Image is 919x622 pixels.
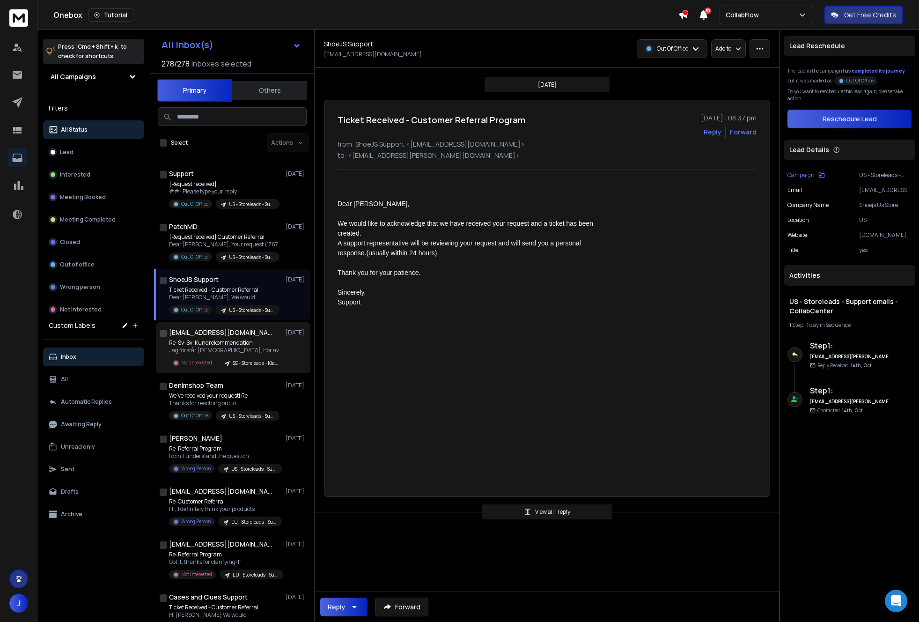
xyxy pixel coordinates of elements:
p: All [61,376,68,383]
p: US - Storeleads - Support emails - CollabCenter [229,307,274,314]
span: 1 [555,508,558,516]
h1: [EMAIL_ADDRESS][DOMAIN_NAME] [169,487,272,496]
p: I don't understand the question [169,452,281,460]
button: Lead [43,143,144,162]
button: Primary [157,79,232,102]
p: Dear [PERSON_NAME], We would like to acknowledge that we have received your request and a ticket ... [338,199,611,307]
button: Reply [320,598,368,616]
button: Get Free Credits [824,6,903,24]
button: All [43,370,144,389]
button: Campaign [787,171,825,179]
p: Wrong Person [181,465,211,472]
button: Reply [704,127,721,137]
p: website [787,231,807,239]
p: Hi, I definitely think your products [169,505,281,513]
p: Awaiting Reply [61,421,102,428]
p: US - Storeleads - Support emails - CollabCenter [229,254,274,261]
p: location [787,216,809,224]
p: Interested [60,171,90,178]
button: Meeting Booked [43,188,144,207]
p: Re: Referral Program [169,445,281,452]
h1: ShoeJS Support [324,39,373,49]
button: Meeting Completed [43,210,144,229]
p: Add to [715,45,731,52]
p: [DATE] [286,329,307,336]
label: Select [171,139,188,147]
h3: Custom Labels [49,321,96,330]
div: Onebox [53,8,678,22]
button: Interested [43,165,144,184]
h1: ShoeJS Support [169,275,219,284]
p: Thanks for reaching out to [169,400,279,407]
p: Lead [60,148,74,156]
p: [DATE] [286,593,307,601]
p: Out Of Office [181,253,208,260]
h1: [EMAIL_ADDRESS][DOMAIN_NAME] [169,540,272,549]
p: Dear [PERSON_NAME], Your request (176788) [169,241,281,248]
p: CollabFlow [726,10,763,20]
p: Meeting Completed [60,216,116,223]
span: Cmd + Shift + k [76,41,119,52]
h6: Step 1 : [810,385,892,396]
p: Get Free Credits [844,10,896,20]
span: 14th, Oct [842,407,863,414]
p: We've received your request! Re: [169,392,279,400]
button: Sent [43,460,144,479]
div: | [789,321,910,329]
p: [DATE] [286,382,307,389]
p: title [787,246,798,254]
button: Out of office [43,255,144,274]
p: Ticket Received - Customer Referral [169,604,279,611]
button: Others [232,80,307,101]
button: J [9,594,28,613]
span: 50 [705,7,711,14]
h6: [EMAIL_ADDRESS][PERSON_NAME][DOMAIN_NAME] [810,353,892,360]
button: Not Interested [43,300,144,319]
p: All Status [61,126,88,133]
p: [DATE] [286,541,307,548]
p: Contacted [817,407,863,414]
div: Reply [328,602,345,612]
button: Archive [43,505,144,524]
p: View all reply [535,508,570,516]
p: Drafts [61,488,79,496]
p: Out Of Office [181,412,208,419]
h1: Denimshop Team [169,381,223,390]
p: US - Storeleads - Support emails - CollabCenter [231,466,276,473]
button: Inbox [43,348,144,366]
p: Out of office [60,261,95,268]
p: [DOMAIN_NAME] [859,231,912,239]
p: Wrong Person [181,518,211,525]
p: Archive [61,511,82,518]
button: Forward [375,598,428,616]
p: Hi [PERSON_NAME] We would [169,611,279,619]
button: Automatic Replies [43,392,144,411]
p: US - Storeleads - Support emails - CollabCenter [229,413,274,420]
div: The lead in the campaign has but it was marked as . [787,67,912,84]
button: Awaiting Reply [43,415,144,434]
h6: [EMAIL_ADDRESS][PERSON_NAME][DOMAIN_NAME] [810,398,892,405]
h1: All Inbox(s) [162,40,213,50]
h1: US - Storeleads - Support emails - CollabCenter [789,297,910,316]
p: [Request received] [169,180,279,188]
span: 14th, Oct [851,362,872,369]
button: Wrong person [43,278,144,296]
p: Do you want to reschedule this lead again, please take action. [787,88,912,102]
h1: Ticket Received - Customer Referral Program [338,113,525,126]
p: [Request received] Customer Referral [169,233,281,241]
span: completed its journey [852,67,905,74]
div: Open Intercom Messenger [885,590,907,612]
p: Not Interested [181,359,212,366]
button: Closed [43,233,144,252]
p: Not Interested [181,571,212,578]
p: Out Of Office [657,45,688,52]
p: Shoejs Us Store [859,201,912,209]
p: Lead Details [789,145,829,155]
div: Forward [730,127,757,137]
p: Wrong person [60,283,100,291]
p: Sent [61,466,74,473]
button: All Inbox(s) [154,36,309,54]
p: Email [787,186,802,194]
p: US [859,216,912,224]
p: Re: Referral Program [169,551,281,558]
